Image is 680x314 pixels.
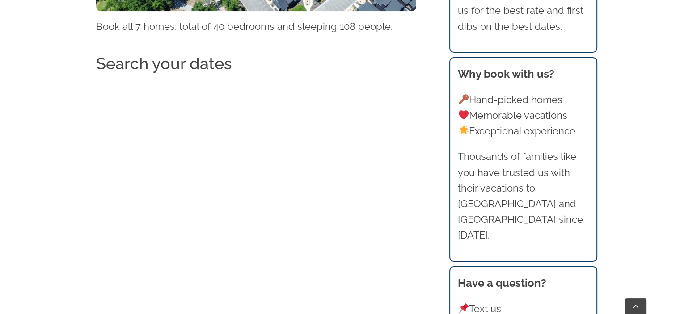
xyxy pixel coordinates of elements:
[458,149,588,243] p: Thousands of families like you have trusted us with their vacations to [GEOGRAPHIC_DATA] and [GEO...
[459,303,469,313] img: 📌
[458,276,546,289] strong: Have a question?
[96,19,416,34] p: Book all 7 homes: total of 40 bedrooms and sleeping 108 people.
[459,126,469,135] img: 🌟
[96,52,416,75] h2: Search your dates
[459,94,469,104] img: 🔑
[458,92,588,139] p: Hand-picked homes Memorable vacations Exceptional experience
[458,66,588,82] h3: Why book with us?
[459,110,469,120] img: ❤️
